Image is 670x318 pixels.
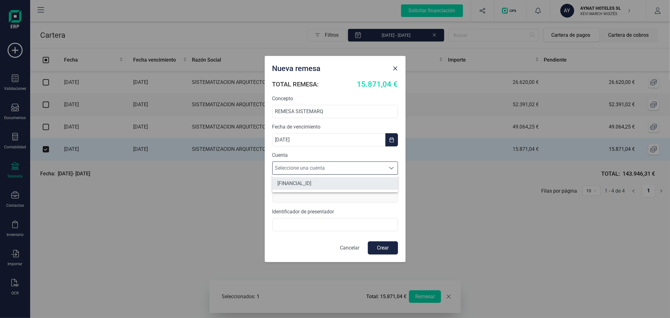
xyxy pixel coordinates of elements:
span: Seleccione una cuenta [273,162,386,174]
button: Close [390,63,400,74]
span: 15.871,04 € [357,79,398,90]
input: dd/mm/aaaa [272,133,385,146]
label: Identificador de presentador [272,208,398,216]
label: Concepto [272,95,398,102]
li: ES8621006098951300148589 [272,177,398,190]
div: Nueva remesa [270,61,390,74]
button: Choose Date [385,133,398,146]
p: Cancelar [340,244,360,252]
label: Cuenta [272,151,398,159]
h6: TOTAL REMESA: [272,80,319,89]
button: Crear [368,241,398,255]
label: Fecha de vencimiento [272,123,398,131]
